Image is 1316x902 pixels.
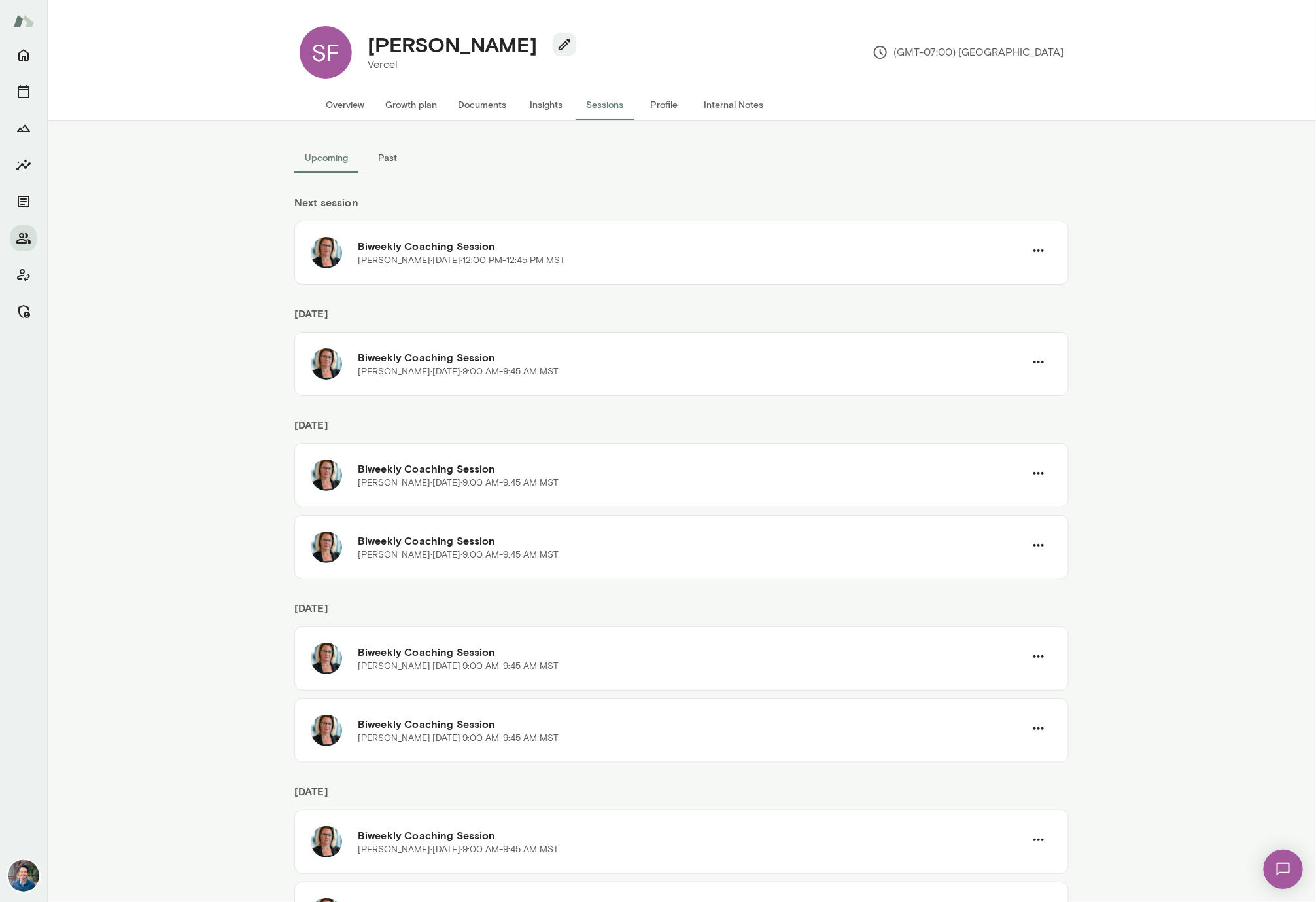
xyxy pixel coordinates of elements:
[10,115,37,141] button: Growth Plan
[358,142,417,173] button: Past
[358,350,1025,365] h6: Biweekly Coaching Session
[294,417,1069,443] h6: [DATE]
[13,9,34,33] img: Mento
[10,225,37,251] button: Members
[10,79,37,105] button: Sessions
[634,89,693,120] button: Profile
[8,860,39,892] img: Alex Yu
[358,827,1025,843] h6: Biweekly Coaching Session
[358,461,1025,477] h6: Biweekly Coaching Session
[517,89,576,120] button: Insights
[358,477,559,490] p: [PERSON_NAME] · [DATE] · 9:00 AM-9:45 AM MST
[358,843,559,856] p: [PERSON_NAME] · [DATE] · 9:00 AM-9:45 AM MST
[294,142,1069,173] div: basic tabs example
[300,26,352,79] div: SF
[10,42,37,68] button: Home
[447,89,517,120] button: Documents
[368,57,566,73] p: Vercel
[10,262,37,288] button: Client app
[294,306,1069,332] h6: [DATE]
[358,254,565,267] p: [PERSON_NAME] · [DATE] · 12:00 PM-12:45 PM MST
[10,152,37,178] button: Insights
[10,189,37,215] button: Documents
[10,298,37,325] button: Manage
[358,716,1025,732] h6: Biweekly Coaching Session
[358,549,559,562] p: [PERSON_NAME] · [DATE] · 9:00 AM-9:45 AM MST
[358,660,559,673] p: [PERSON_NAME] · [DATE] · 9:00 AM-9:45 AM MST
[315,89,375,120] button: Overview
[294,194,1069,221] h6: Next session
[368,32,537,57] h4: [PERSON_NAME]
[294,142,358,173] button: Upcoming
[358,644,1025,660] h6: Biweekly Coaching Session
[294,600,1069,626] h6: [DATE]
[375,89,447,120] button: Growth plan
[358,533,1025,549] h6: Biweekly Coaching Session
[358,732,559,745] p: [PERSON_NAME] · [DATE] · 9:00 AM-9:45 AM MST
[693,89,774,120] button: Internal Notes
[576,89,634,120] button: Sessions
[358,238,1025,254] h6: Biweekly Coaching Session
[873,45,1064,60] p: (GMT-07:00) [GEOGRAPHIC_DATA]
[294,784,1069,810] h6: [DATE]
[358,365,559,378] p: [PERSON_NAME] · [DATE] · 9:00 AM-9:45 AM MST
